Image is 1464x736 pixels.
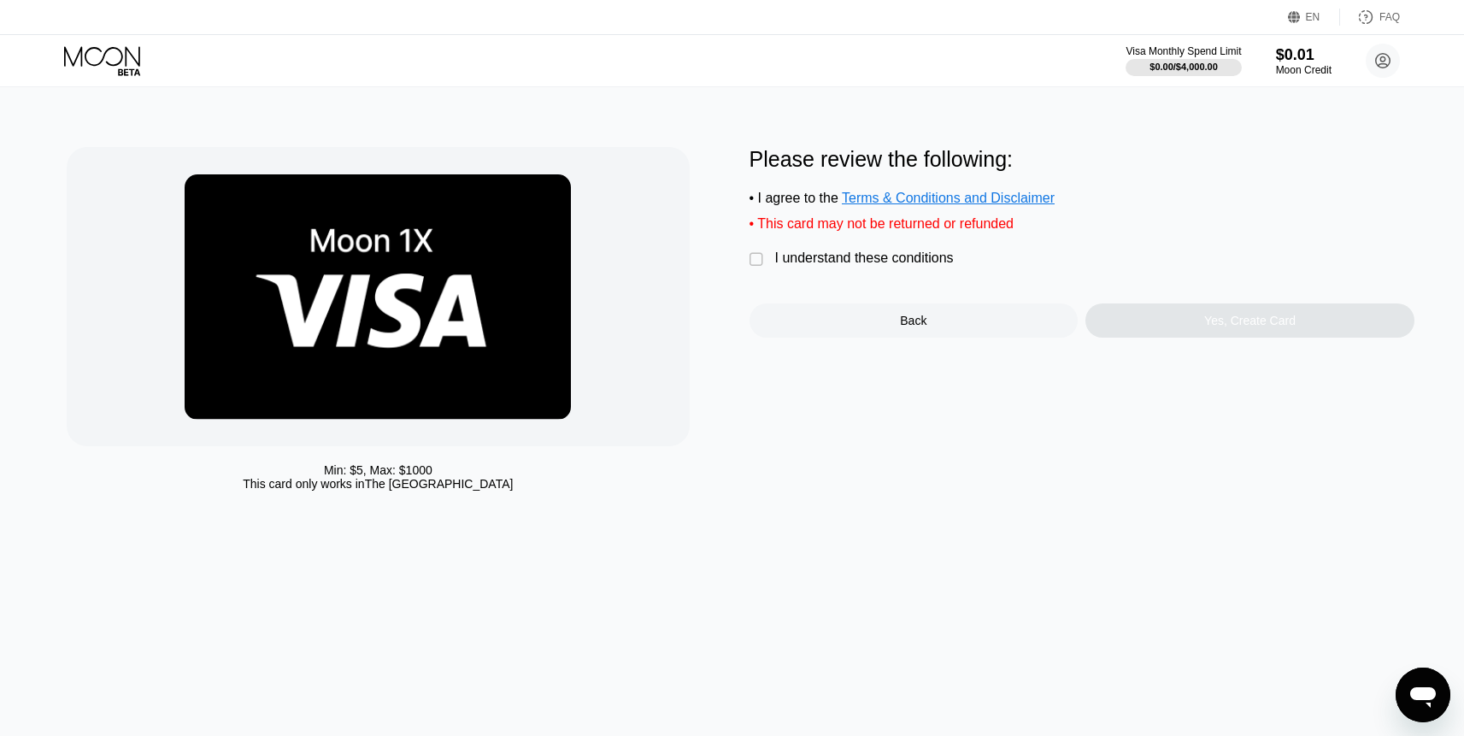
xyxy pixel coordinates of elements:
[1288,9,1340,26] div: EN
[842,191,1055,205] span: Terms & Conditions and Disclaimer
[243,477,513,491] div: This card only works in The [GEOGRAPHIC_DATA]
[750,251,767,268] div: 
[1276,46,1332,76] div: $0.01Moon Credit
[1276,46,1332,64] div: $0.01
[324,463,432,477] div: Min: $ 5 , Max: $ 1000
[1396,668,1450,722] iframe: 启动消息传送窗口的按钮
[1306,11,1320,23] div: EN
[750,216,1414,232] div: • This card may not be returned or refunded
[900,314,926,327] div: Back
[1126,45,1241,57] div: Visa Monthly Spend Limit
[775,250,954,266] div: I understand these conditions
[1379,11,1400,23] div: FAQ
[750,303,1079,338] div: Back
[1276,64,1332,76] div: Moon Credit
[1126,45,1241,76] div: Visa Monthly Spend Limit$0.00/$4,000.00
[750,191,1414,206] div: • I agree to the
[1340,9,1400,26] div: FAQ
[750,147,1414,172] div: Please review the following:
[1149,62,1218,72] div: $0.00 / $4,000.00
